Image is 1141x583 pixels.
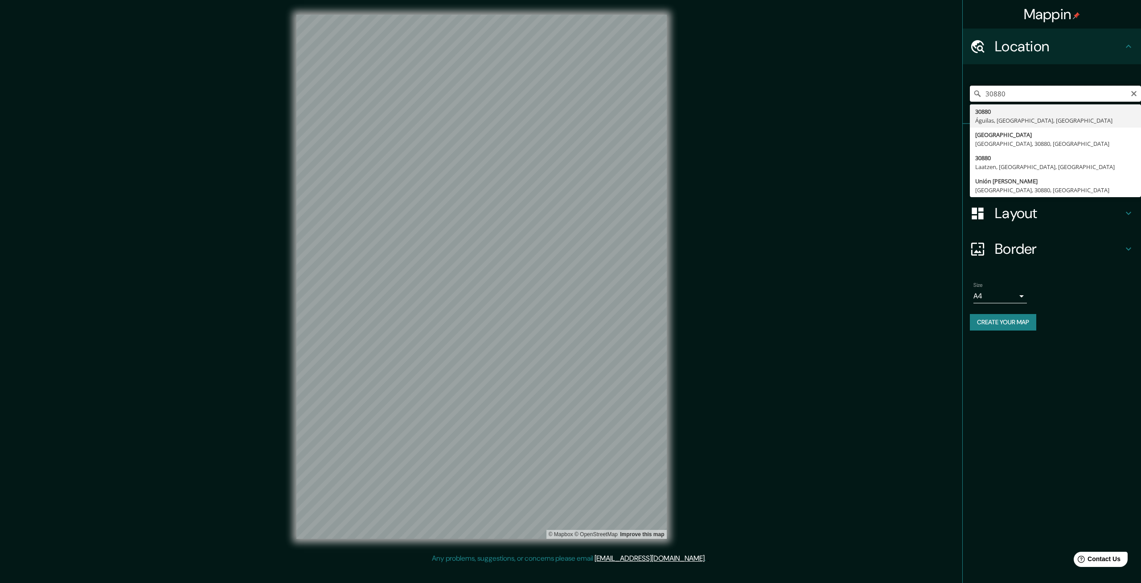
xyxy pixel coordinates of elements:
[970,86,1141,102] input: Pick your city or area
[975,177,1136,186] div: Unión [PERSON_NAME]
[296,15,667,539] canvas: Map
[1130,89,1137,97] button: Clear
[975,107,1136,116] div: 30880
[707,553,709,564] div: .
[963,160,1141,195] div: Style
[973,289,1027,303] div: A4
[575,531,618,538] a: OpenStreetMap
[995,240,1123,258] h4: Border
[1024,5,1080,23] h4: Mappin
[706,553,707,564] div: .
[975,186,1136,194] div: [GEOGRAPHIC_DATA], 30880, [GEOGRAPHIC_DATA]
[995,204,1123,222] h4: Layout
[1062,548,1131,573] iframe: Help widget launcher
[963,195,1141,231] div: Layout
[963,29,1141,64] div: Location
[975,153,1136,162] div: 30880
[970,314,1036,331] button: Create your map
[1073,12,1080,19] img: pin-icon.png
[432,553,706,564] p: Any problems, suggestions, or concerns please email .
[975,162,1136,171] div: Laatzen, [GEOGRAPHIC_DATA], [GEOGRAPHIC_DATA]
[975,116,1136,125] div: Águilas, [GEOGRAPHIC_DATA], [GEOGRAPHIC_DATA]
[595,554,705,563] a: [EMAIL_ADDRESS][DOMAIN_NAME]
[620,531,664,538] a: Map feedback
[975,139,1136,148] div: [GEOGRAPHIC_DATA], 30880, [GEOGRAPHIC_DATA]
[973,281,983,289] label: Size
[963,124,1141,160] div: Pins
[963,231,1141,267] div: Border
[975,130,1136,139] div: [GEOGRAPHIC_DATA]
[995,37,1123,55] h4: Location
[549,531,573,538] a: Mapbox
